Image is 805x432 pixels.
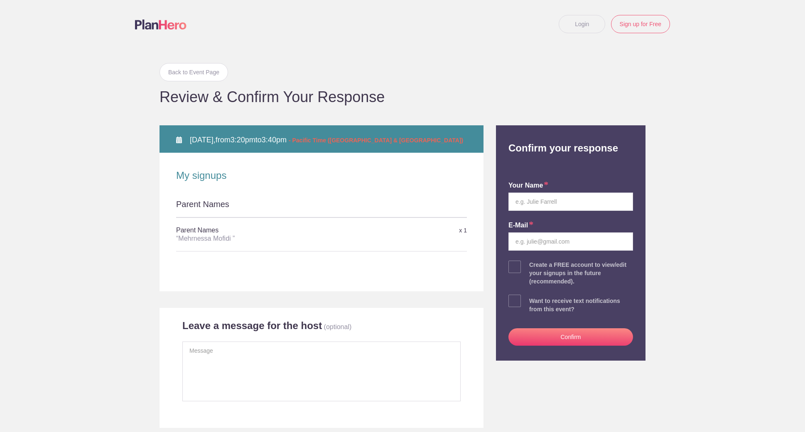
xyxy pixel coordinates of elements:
img: Logo main planhero [135,20,187,29]
div: Create a FREE account to view/edit your signups in the future (recommended). [529,261,633,286]
input: e.g. julie@gmail.com [508,232,633,251]
img: Calendar alt [176,137,182,143]
div: Parent Names [176,198,467,217]
a: Sign up for Free [611,15,670,33]
h2: Leave a message for the host [182,320,322,332]
button: Confirm [508,328,633,346]
a: Login [559,15,605,33]
span: - Pacific Time ([GEOGRAPHIC_DATA] & [GEOGRAPHIC_DATA]) [289,137,463,144]
h5: Parent Names [176,222,370,247]
div: “Mehrnessa Mofidi ” [176,234,370,243]
span: from to [190,136,463,144]
label: your name [508,181,548,190]
input: e.g. Julie Farrell [508,193,633,211]
h2: Confirm your response [502,125,639,154]
span: 3:40pm [262,136,287,144]
span: 3:20pm [231,136,255,144]
span: [DATE], [190,136,216,144]
div: Want to receive text notifications from this event? [529,297,633,313]
a: Back to Event Page [160,63,228,81]
h2: My signups [176,169,467,182]
label: E-mail [508,221,533,230]
div: x 1 [370,223,467,238]
p: (optional) [324,323,352,330]
h1: Review & Confirm Your Response [160,90,645,105]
